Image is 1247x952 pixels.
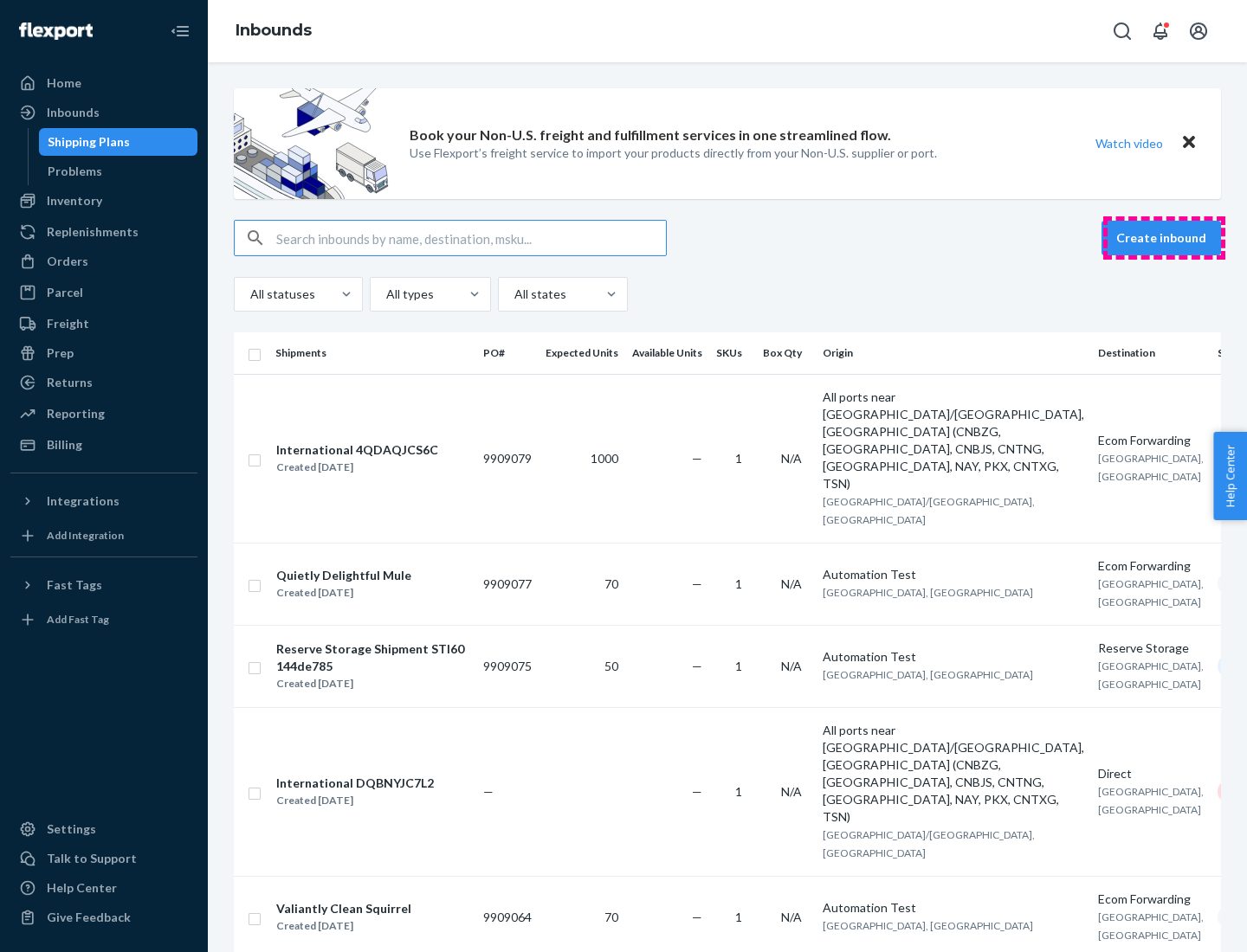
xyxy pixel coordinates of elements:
[816,332,1091,374] th: Origin
[410,145,937,162] p: Use Flexport’s freight service to import your products directly from your Non-U.S. supplier or port.
[823,648,1084,666] div: Automation Test
[1098,557,1204,575] div: Ecom Forwarding
[47,104,100,121] div: Inbounds
[823,919,1033,932] span: [GEOGRAPHIC_DATA], [GEOGRAPHIC_DATA]
[10,218,197,246] a: Replenishments
[1105,14,1140,48] button: Open Search Box
[48,133,130,151] div: Shipping Plans
[39,128,198,156] a: Shipping Plans
[10,248,197,275] a: Orders
[384,286,386,303] input: All types
[823,586,1033,599] span: [GEOGRAPHIC_DATA], [GEOGRAPHIC_DATA]
[10,431,197,459] a: Billing
[709,332,756,374] th: SKUs
[604,910,618,924] span: 70
[236,21,312,40] a: Inbounds
[47,315,89,332] div: Freight
[539,332,625,374] th: Expected Units
[47,612,109,627] div: Add Fast Tag
[10,310,197,338] a: Freight
[10,522,197,550] a: Add Integration
[823,495,1035,526] span: [GEOGRAPHIC_DATA]/[GEOGRAPHIC_DATA], [GEOGRAPHIC_DATA]
[10,279,197,306] a: Parcel
[10,874,197,902] a: Help Center
[476,625,539,707] td: 9909075
[1098,659,1204,691] span: [GEOGRAPHIC_DATA], [GEOGRAPHIC_DATA]
[1091,332,1211,374] th: Destination
[823,566,1084,583] div: Automation Test
[47,284,83,301] div: Parcel
[735,784,742,799] span: 1
[10,606,197,634] a: Add Fast Tag
[39,158,198,185] a: Problems
[47,192,102,209] div: Inventory
[1098,577,1204,608] span: [GEOGRAPHIC_DATA], [GEOGRAPHIC_DATA]
[1098,640,1204,657] div: Reserve Storage
[222,6,326,56] ol: breadcrumbs
[276,221,666,255] input: Search inbounds by name, destination, msku...
[276,775,434,792] div: International DQBNYJC7L2
[10,815,197,843] a: Settings
[823,828,1035,859] span: [GEOGRAPHIC_DATA]/[GEOGRAPHIC_DATA], [GEOGRAPHIC_DATA]
[735,576,742,591] span: 1
[692,659,702,673] span: —
[10,187,197,215] a: Inventory
[735,451,742,466] span: 1
[47,374,93,391] div: Returns
[1098,452,1204,483] span: [GEOGRAPHIC_DATA], [GEOGRAPHIC_DATA]
[1102,221,1221,255] button: Create inbound
[276,792,434,809] div: Created [DATE]
[1084,131,1174,156] button: Watch video
[10,845,197,872] a: Talk to Support
[47,492,120,510] div: Integrations
[823,668,1033,681] span: [GEOGRAPHIC_DATA], [GEOGRAPHIC_DATA]
[692,910,702,924] span: —
[276,675,468,692] div: Created [DATE]
[47,576,102,594] div: Fast Tags
[1178,131,1200,156] button: Close
[823,722,1084,826] div: All ports near [GEOGRAPHIC_DATA]/[GEOGRAPHIC_DATA], [GEOGRAPHIC_DATA] (CNBZG, [GEOGRAPHIC_DATA], ...
[591,451,618,466] span: 1000
[781,784,802,799] span: N/A
[276,900,411,917] div: Valiantly Clean Squirrel
[47,850,137,867] div: Talk to Support
[47,436,82,453] div: Billing
[1143,14,1178,48] button: Open notifications
[823,899,1084,917] div: Automation Test
[513,286,514,303] input: All states
[476,374,539,543] td: 9909079
[1098,765,1204,782] div: Direct
[823,389,1084,492] div: All ports near [GEOGRAPHIC_DATA]/[GEOGRAPHIC_DATA], [GEOGRAPHIC_DATA] (CNBZG, [GEOGRAPHIC_DATA], ...
[781,451,802,466] span: N/A
[1098,432,1204,449] div: Ecom Forwarding
[47,253,88,270] div: Orders
[10,339,197,367] a: Prep
[10,400,197,428] a: Reporting
[47,528,124,543] div: Add Integration
[47,223,139,241] div: Replenishments
[735,910,742,924] span: 1
[163,14,197,48] button: Close Navigation
[756,332,816,374] th: Box Qty
[604,576,618,591] span: 70
[476,332,539,374] th: PO#
[48,163,102,180] div: Problems
[1181,14,1216,48] button: Open account menu
[781,910,802,924] span: N/A
[249,286,250,303] input: All statuses
[483,784,494,799] span: —
[276,567,411,584] div: Quietly Delightful Mule
[276,459,438,476] div: Created [DATE]
[692,784,702,799] span: —
[735,659,742,673] span: 1
[781,576,802,591] span: N/A
[47,879,117,897] div: Help Center
[1098,785,1204,816] span: [GEOGRAPHIC_DATA], [GEOGRAPHIC_DATA]
[1098,910,1204,942] span: [GEOGRAPHIC_DATA], [GEOGRAPHIC_DATA]
[276,640,468,675] div: Reserve Storage Shipment STI60144de785
[10,487,197,515] button: Integrations
[692,451,702,466] span: —
[10,99,197,126] a: Inbounds
[276,917,411,935] div: Created [DATE]
[410,125,891,145] p: Book your Non-U.S. freight and fulfillment services in one streamlined flow.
